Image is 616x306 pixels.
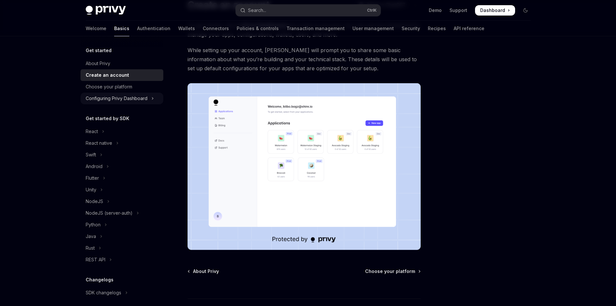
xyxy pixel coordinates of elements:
span: Choose your platform [365,268,415,275]
a: Basics [114,21,129,36]
div: React [86,128,98,135]
a: Recipes [428,21,446,36]
div: Create an account [86,71,129,79]
button: Toggle NodeJS section [81,196,163,207]
a: Authentication [137,21,170,36]
button: Toggle Rust section [81,242,163,254]
span: While setting up your account, [PERSON_NAME] will prompt you to share some basic information abou... [188,46,421,73]
button: Toggle Swift section [81,149,163,161]
button: Toggle SDK changelogs section [81,287,163,299]
a: Connectors [203,21,229,36]
div: Configuring Privy Dashboard [86,95,147,102]
a: About Privy [188,268,219,275]
div: Python [86,221,101,229]
button: Toggle Java section [81,231,163,242]
button: Open search [236,5,381,16]
span: Dashboard [480,7,505,14]
button: Toggle Android section [81,161,163,172]
a: Demo [429,7,442,14]
a: Support [449,7,467,14]
a: Policies & controls [237,21,279,36]
div: Swift [86,151,96,159]
div: Choose your platform [86,83,132,91]
div: Java [86,232,96,240]
h5: Changelogs [86,276,113,284]
a: Welcome [86,21,106,36]
button: Toggle Configuring Privy Dashboard section [81,93,163,104]
a: Create an account [81,69,163,81]
div: NodeJS (server-auth) [86,209,133,217]
span: Ctrl K [367,8,377,13]
button: Toggle Unity section [81,184,163,196]
h5: Get started [86,47,112,54]
span: About Privy [193,268,219,275]
button: Toggle dark mode [520,5,531,16]
img: dark logo [86,6,126,15]
a: About Privy [81,58,163,69]
button: Toggle NodeJS (server-auth) section [81,207,163,219]
div: About Privy [86,60,110,67]
div: React native [86,139,112,147]
div: Search... [248,6,266,14]
div: Rust [86,244,95,252]
a: User management [352,21,394,36]
a: Choose your platform [81,81,163,93]
div: SDK changelogs [86,289,121,297]
a: Dashboard [475,5,515,16]
button: Toggle REST API section [81,254,163,266]
button: Toggle React section [81,126,163,137]
a: Security [402,21,420,36]
button: Toggle React native section [81,137,163,149]
div: Unity [86,186,96,194]
button: Toggle Flutter section [81,172,163,184]
img: images/Dash.png [188,83,421,250]
a: Wallets [178,21,195,36]
a: Transaction management [286,21,345,36]
div: Android [86,163,103,170]
button: Toggle Python section [81,219,163,231]
div: Flutter [86,174,99,182]
a: API reference [454,21,484,36]
h5: Get started by SDK [86,115,129,122]
div: REST API [86,256,105,264]
a: Choose your platform [365,268,420,275]
div: NodeJS [86,198,103,205]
